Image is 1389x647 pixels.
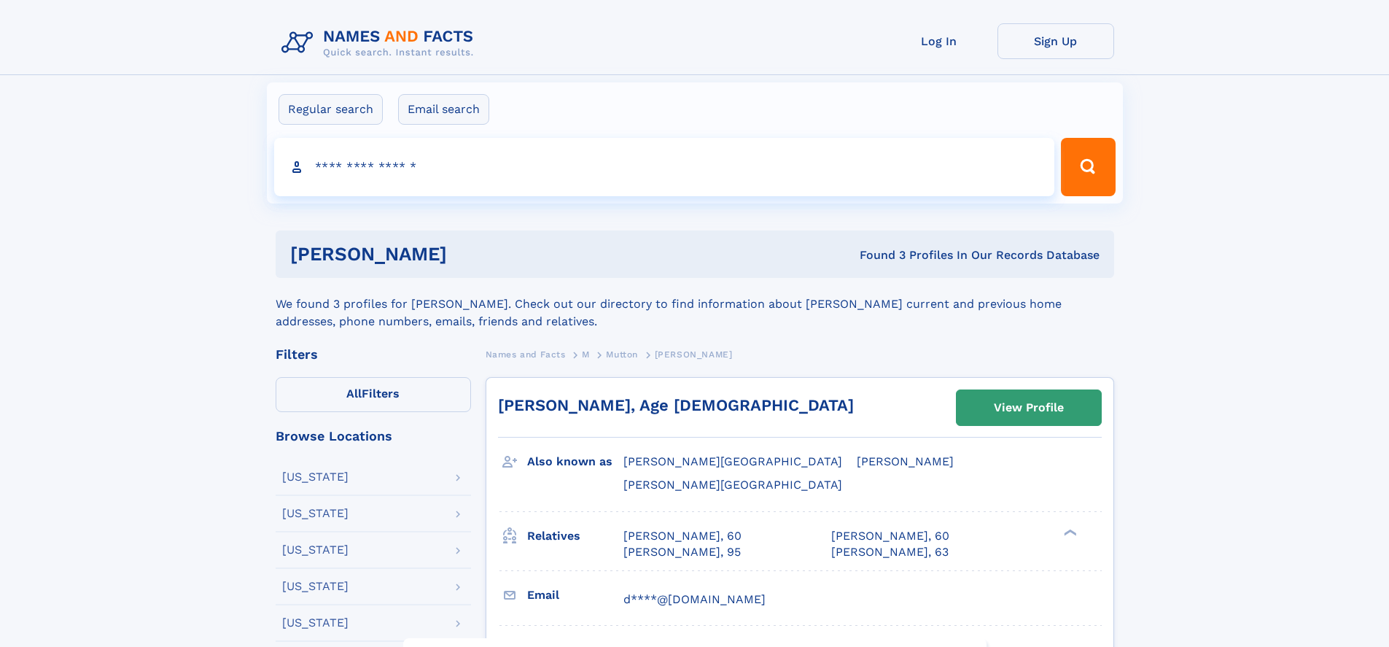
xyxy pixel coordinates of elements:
a: Sign Up [997,23,1114,59]
button: Search Button [1061,138,1115,196]
a: Log In [881,23,997,59]
div: [US_STATE] [282,471,349,483]
div: Found 3 Profiles In Our Records Database [653,247,1100,263]
div: ❯ [1060,527,1078,537]
h1: [PERSON_NAME] [290,245,653,263]
div: [US_STATE] [282,508,349,519]
span: M [582,349,590,360]
a: View Profile [957,390,1101,425]
span: All [346,387,362,400]
div: Filters [276,348,471,361]
img: Logo Names and Facts [276,23,486,63]
div: View Profile [994,391,1064,425]
div: We found 3 profiles for [PERSON_NAME]. Check out our directory to find information about [PERSON_... [276,278,1114,330]
span: [PERSON_NAME][GEOGRAPHIC_DATA] [623,478,842,492]
a: [PERSON_NAME], 63 [831,544,949,560]
a: M [582,345,590,363]
input: search input [274,138,1055,196]
a: [PERSON_NAME], 60 [831,528,949,544]
span: [PERSON_NAME] [857,454,954,468]
a: [PERSON_NAME], Age [DEMOGRAPHIC_DATA] [498,396,854,414]
span: [PERSON_NAME] [655,349,733,360]
a: [PERSON_NAME], 60 [623,528,742,544]
h3: Also known as [527,449,623,474]
label: Filters [276,377,471,412]
h3: Relatives [527,524,623,549]
label: Regular search [279,94,383,125]
a: [PERSON_NAME], 95 [623,544,741,560]
a: Mutton [606,345,638,363]
div: [US_STATE] [282,617,349,629]
div: Browse Locations [276,430,471,443]
span: [PERSON_NAME][GEOGRAPHIC_DATA] [623,454,842,468]
span: Mutton [606,349,638,360]
h3: Email [527,583,623,608]
label: Email search [398,94,489,125]
a: Names and Facts [486,345,566,363]
div: [US_STATE] [282,544,349,556]
div: [US_STATE] [282,581,349,592]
